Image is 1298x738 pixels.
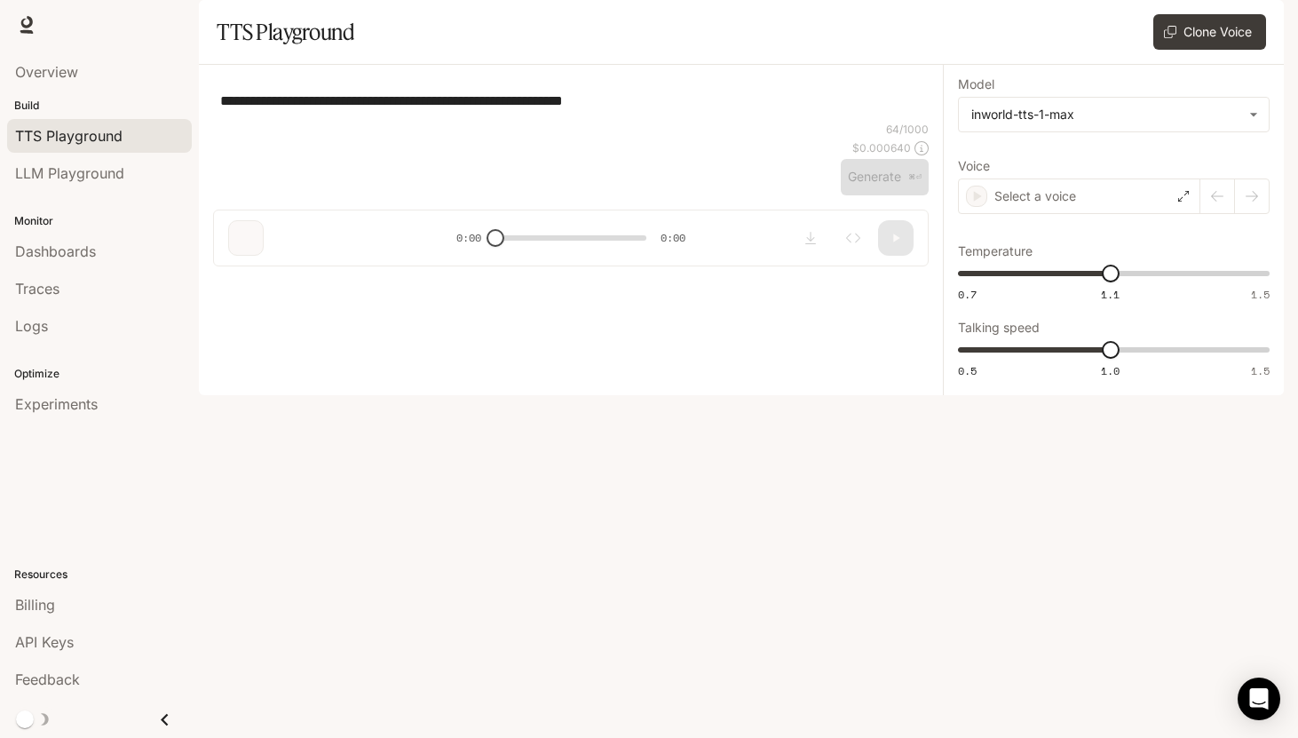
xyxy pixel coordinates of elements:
span: 1.1 [1101,287,1120,302]
span: 0.7 [958,287,977,302]
p: Temperature [958,245,1033,258]
span: 1.5 [1251,287,1270,302]
span: 1.0 [1101,363,1120,378]
p: $ 0.000640 [852,140,911,155]
button: Clone Voice [1153,14,1266,50]
span: 1.5 [1251,363,1270,378]
p: Talking speed [958,321,1040,334]
p: Voice [958,160,990,172]
h1: TTS Playground [217,14,354,50]
span: 0.5 [958,363,977,378]
p: 64 / 1000 [886,122,929,137]
p: Select a voice [994,187,1076,205]
p: Model [958,78,994,91]
div: inworld-tts-1-max [959,98,1269,131]
div: Open Intercom Messenger [1238,678,1280,720]
div: inworld-tts-1-max [971,106,1240,123]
